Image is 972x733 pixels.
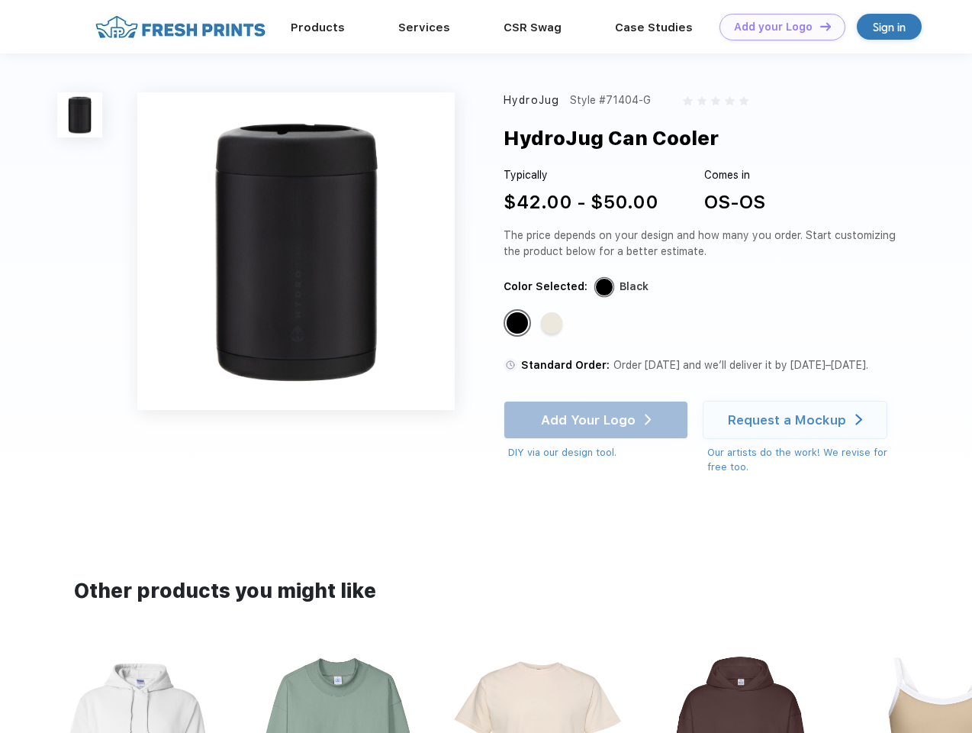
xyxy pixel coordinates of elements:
[820,22,831,31] img: DT
[91,14,270,40] img: fo%20logo%202.webp
[541,312,562,334] div: Cream
[570,92,651,108] div: Style #71404-G
[711,96,720,105] img: gray_star.svg
[504,167,658,183] div: Typically
[504,124,719,153] div: HydroJug Can Cooler
[704,189,765,216] div: OS-OS
[504,92,559,108] div: HydroJug
[707,445,902,475] div: Our artists do the work! We revise for free too.
[508,445,688,460] div: DIY via our design tool.
[504,358,517,372] img: standard order
[704,167,765,183] div: Comes in
[620,279,649,295] div: Black
[74,576,897,606] div: Other products you might like
[855,414,862,425] img: white arrow
[137,92,455,410] img: func=resize&h=640
[504,189,658,216] div: $42.00 - $50.00
[504,228,902,260] div: The price depends on your design and how many you order. Start customizing the product below for ...
[507,312,528,334] div: Black
[291,21,345,34] a: Products
[683,96,692,105] img: gray_star.svg
[725,96,734,105] img: gray_star.svg
[857,14,922,40] a: Sign in
[613,359,868,371] span: Order [DATE] and we’ll deliver it by [DATE]–[DATE].
[728,412,846,428] div: Request a Mockup
[873,18,906,36] div: Sign in
[57,92,102,137] img: func=resize&h=100
[739,96,748,105] img: gray_star.svg
[504,279,587,295] div: Color Selected:
[697,96,706,105] img: gray_star.svg
[521,359,610,371] span: Standard Order:
[734,21,813,34] div: Add your Logo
